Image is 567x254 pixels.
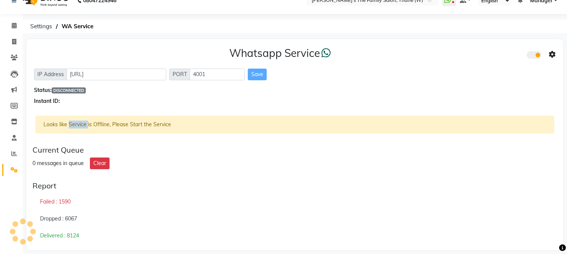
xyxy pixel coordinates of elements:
button: Clear [90,158,110,169]
span: PORT [169,69,190,80]
span: WA Service [58,20,97,33]
span: DISCONNECTED [52,87,86,93]
div: Failed : 1590 [32,193,557,211]
div: Status: [34,86,556,94]
div: Instant ID: [34,97,556,105]
span: Settings [26,20,56,33]
h3: Whatsapp Service [230,47,331,60]
div: Current Queue [32,145,557,155]
input: Sizing example input [66,69,166,80]
span: IP Address [34,69,67,80]
div: Delivered : 8124 [32,227,557,244]
div: 0 messages in queue [32,159,84,167]
div: Dropped : 6067 [32,210,557,228]
div: Report [32,181,557,190]
input: Sizing example input [190,69,245,80]
div: Looks like Service is Offline, Please Start the Service [36,116,554,133]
